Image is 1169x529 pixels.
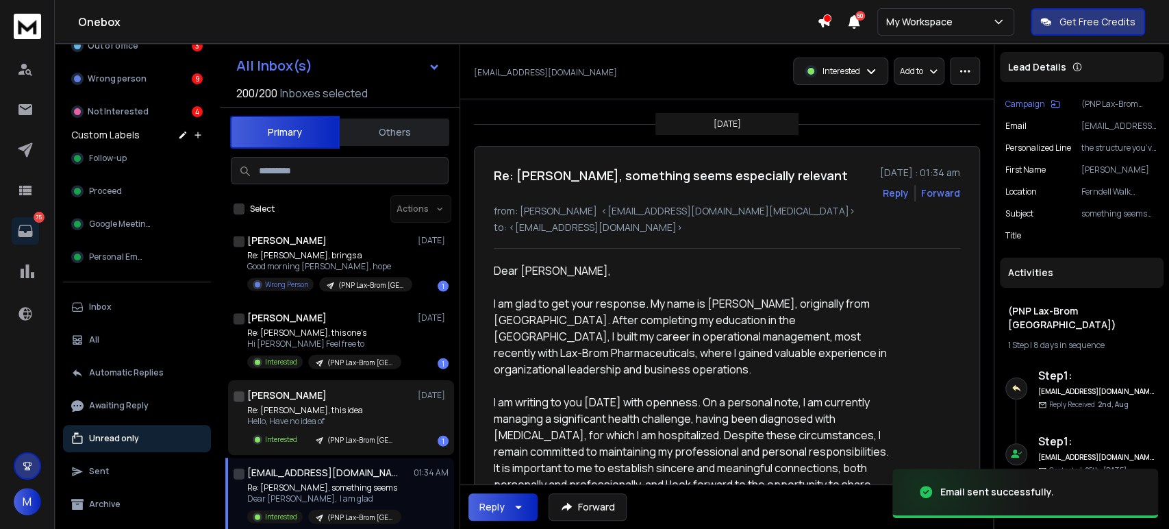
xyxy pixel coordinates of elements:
button: Personal Email [63,243,211,271]
p: Re: [PERSON_NAME], something seems [247,482,401,493]
div: Reply [479,500,505,514]
p: (PNP Lax-Brom [GEOGRAPHIC_DATA]) [327,513,393,523]
span: 50 [855,11,865,21]
h1: [PERSON_NAME] [247,234,327,247]
div: 9 [192,73,203,84]
h1: Re: [PERSON_NAME], something seems especially relevant [494,166,848,185]
button: Reply [468,493,538,521]
p: All [89,334,99,345]
div: 1 [438,281,449,292]
p: (PNP Lax-Brom [GEOGRAPHIC_DATA]) [327,358,393,368]
h1: [PERSON_NAME] [247,389,327,402]
span: 200 / 200 [236,85,277,101]
div: 4 [192,106,203,117]
p: Wrong Person [265,280,308,290]
div: 1 [438,436,449,447]
button: Unread only [63,425,211,452]
button: Sent [63,458,211,485]
p: Reply Received [1049,399,1129,410]
p: Ferndell Walk Outlook, [GEOGRAPHIC_DATA] [1081,186,1158,197]
span: Personal Email [89,251,147,262]
p: 75 [34,212,45,223]
h1: Onebox [78,14,817,30]
div: Dear [PERSON_NAME], [494,262,894,279]
button: M [14,488,41,515]
button: All [63,326,211,354]
p: My Workspace [886,15,958,29]
p: 01:34 AM [414,467,449,478]
p: Get Free Credits [1059,15,1135,29]
p: Email [1005,121,1027,132]
p: Location [1005,186,1037,197]
div: 3 [192,40,203,51]
p: [DATE] [418,312,449,323]
h6: Step 1 : [1038,367,1158,384]
span: Proceed [89,186,122,197]
p: from: [PERSON_NAME] <[EMAIL_ADDRESS][DOMAIN_NAME][MEDICAL_DATA]> [494,204,960,218]
p: [DATE] [418,235,449,246]
p: Dear [PERSON_NAME], I am glad [247,493,401,504]
img: logo [14,14,41,39]
p: Re: [PERSON_NAME], brings a [247,250,412,261]
div: Email sent successfully. [940,485,1054,499]
p: something seems especially relevant [1081,208,1158,219]
button: Proceed [63,177,211,205]
p: Automatic Replies [89,367,164,378]
p: [EMAIL_ADDRESS][DOMAIN_NAME] [1081,121,1158,132]
p: Re: [PERSON_NAME], this one’s [247,328,401,339]
p: Interested [822,66,860,77]
div: Activities [1000,258,1164,288]
span: 2nd, Aug [1098,399,1129,409]
p: [PERSON_NAME] [1081,164,1158,175]
p: [DATE] [418,390,449,401]
button: Forward [549,493,627,521]
p: [EMAIL_ADDRESS][DOMAIN_NAME] [474,67,617,78]
p: Interested [265,512,297,522]
span: 8 days in sequence [1033,339,1105,351]
h1: [PERSON_NAME] [247,311,327,325]
button: Archive [63,491,211,518]
h6: [EMAIL_ADDRESS][DOMAIN_NAME][MEDICAL_DATA] [1038,452,1158,463]
p: Awaiting Reply [89,400,149,411]
p: Interested [265,357,297,367]
span: 1 Step [1008,339,1029,351]
button: Out of office3 [63,32,211,60]
button: Not Interested4 [63,98,211,125]
p: (PNP Lax-Brom [GEOGRAPHIC_DATA]) [1081,99,1158,110]
h3: Custom Labels [71,128,140,142]
p: Not Interested [88,106,149,117]
div: I am glad to get your response. My name is [PERSON_NAME], originally from [GEOGRAPHIC_DATA]. Afte... [494,295,894,378]
p: [DATE] [714,119,741,130]
p: Inbox [89,302,112,312]
div: Forward [921,186,960,200]
span: Follow-up [89,153,127,164]
h1: (PNP Lax-Brom [GEOGRAPHIC_DATA]) [1008,304,1155,332]
p: Archive [89,499,121,510]
button: Google Meeting [63,210,211,238]
button: Inbox [63,293,211,321]
span: Google Meeting [89,219,151,230]
p: Subject [1005,208,1033,219]
h1: All Inbox(s) [236,59,312,73]
button: Reply [883,186,909,200]
p: Hello, Have no idea of [247,416,401,427]
p: Good morning [PERSON_NAME], hope [247,261,412,272]
p: (PNP Lax-Brom [GEOGRAPHIC_DATA]) [327,435,393,445]
p: Add to [900,66,923,77]
p: Unread only [89,433,139,444]
button: Campaign [1005,99,1060,110]
p: (PNP Lax-Brom [GEOGRAPHIC_DATA]) [338,280,404,291]
button: All Inbox(s) [225,52,451,79]
p: Sent [89,466,109,477]
h1: [EMAIL_ADDRESS][DOMAIN_NAME] [247,466,398,480]
button: Get Free Credits [1031,8,1145,36]
button: Others [340,117,449,147]
div: I am writing to you [DATE] with openness. On a personal note, I am currently managing a significa... [494,394,894,509]
div: 1 [438,358,449,369]
a: 75 [12,217,39,245]
button: Primary [230,116,340,149]
h3: Inboxes selected [280,85,368,101]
